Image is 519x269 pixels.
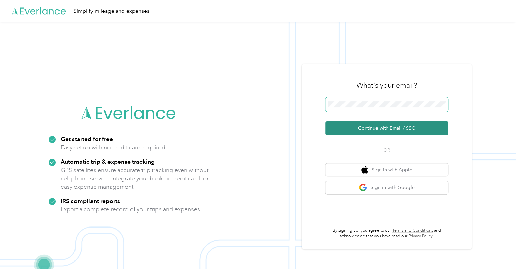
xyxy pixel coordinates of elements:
strong: Get started for free [61,135,113,142]
img: google logo [359,183,367,192]
button: apple logoSign in with Apple [325,163,448,176]
button: Continue with Email / SSO [325,121,448,135]
a: Privacy Policy [408,234,433,239]
p: Easy set up with no credit card required [61,143,165,152]
h3: What's your email? [356,81,417,90]
span: OR [375,147,399,154]
p: Export a complete record of your trips and expenses. [61,205,201,214]
p: GPS satellites ensure accurate trip tracking even without cell phone service. Integrate your bank... [61,166,209,191]
strong: IRS compliant reports [61,197,120,204]
div: Simplify mileage and expenses [73,7,149,15]
p: By signing up, you agree to our and acknowledge that you have read our . [325,228,448,239]
strong: Automatic trip & expense tracking [61,158,155,165]
img: apple logo [361,166,368,174]
a: Terms and Conditions [392,228,433,233]
button: google logoSign in with Google [325,181,448,194]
